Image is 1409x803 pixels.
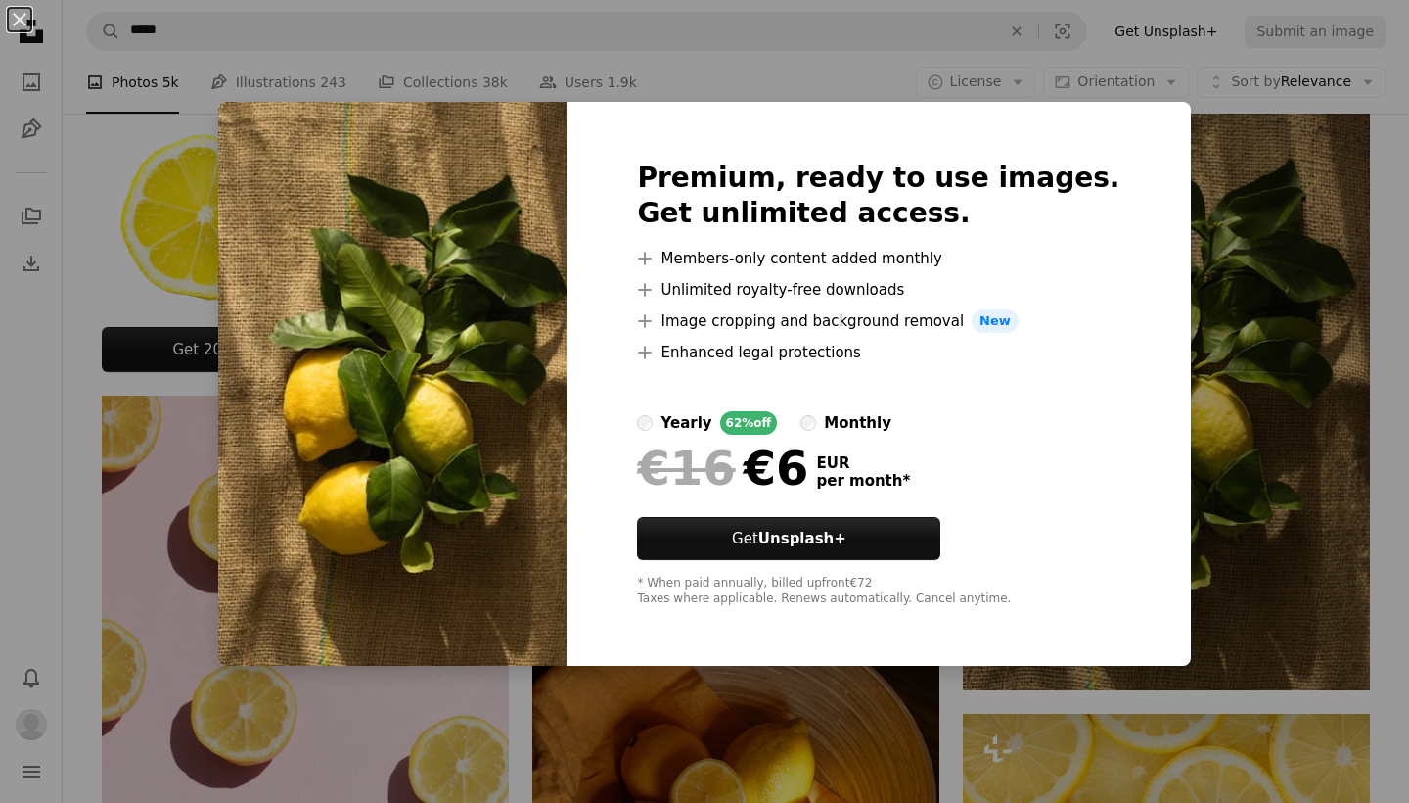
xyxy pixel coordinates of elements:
h2: Premium, ready to use images. Get unlimited access. [637,161,1119,231]
li: Enhanced legal protections [637,341,1119,364]
span: New [972,309,1019,333]
div: yearly [660,411,711,435]
div: €6 [637,443,808,494]
div: 62% off [720,411,778,435]
li: Members-only content added monthly [637,247,1119,270]
span: €16 [637,443,735,494]
span: per month * [816,472,910,490]
li: Image cropping and background removal [637,309,1119,333]
div: monthly [824,411,891,435]
strong: Unsplash+ [758,530,846,547]
div: * When paid annually, billed upfront €72 Taxes where applicable. Renews automatically. Cancel any... [637,576,1119,607]
li: Unlimited royalty-free downloads [637,278,1119,302]
a: GetUnsplash+ [637,517,940,560]
span: EUR [816,454,910,472]
img: premium_photo-1675011575199-816513af8373 [218,102,567,666]
input: yearly62%off [637,415,653,431]
input: monthly [800,415,816,431]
